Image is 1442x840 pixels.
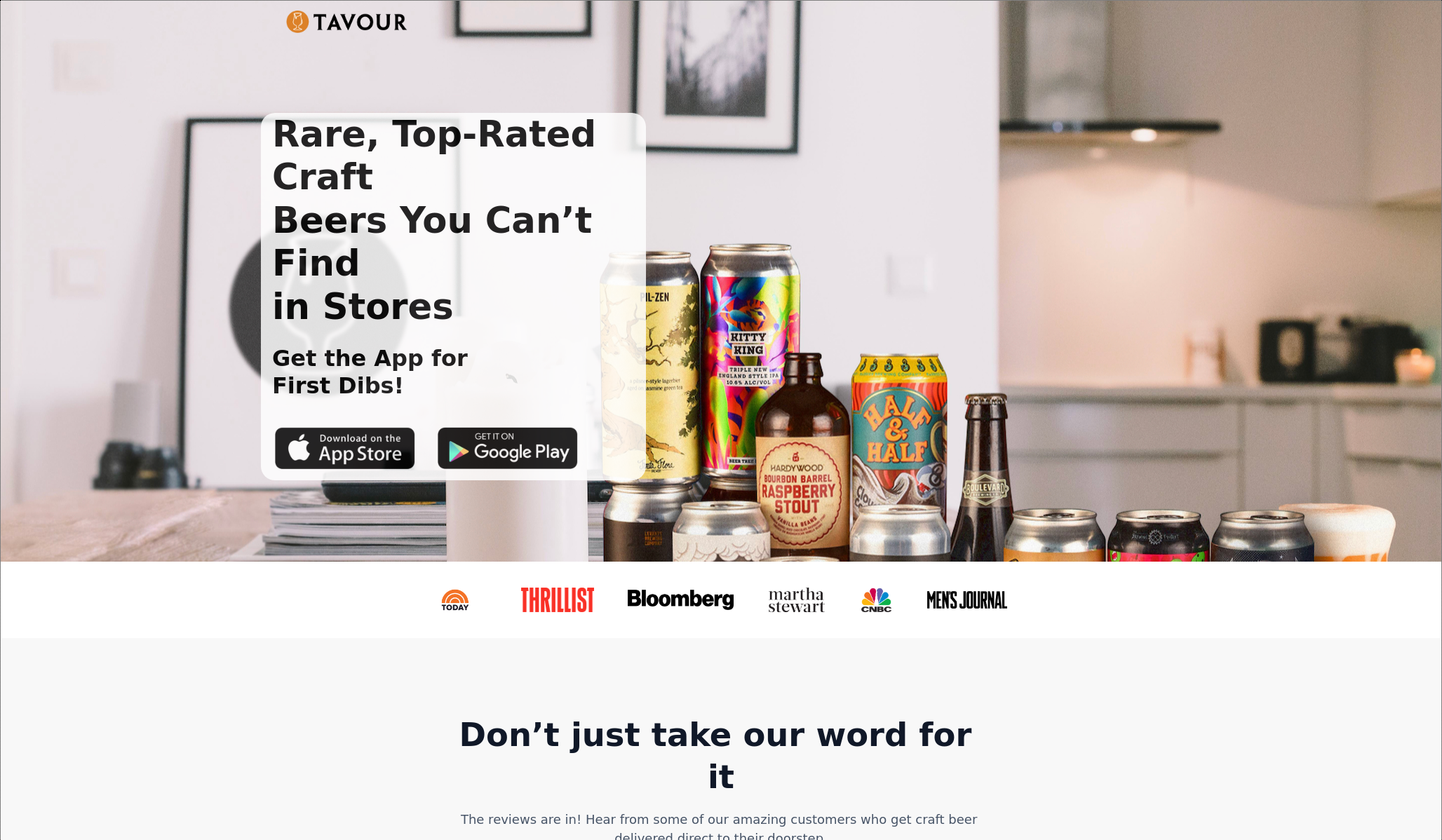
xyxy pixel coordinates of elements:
strong: Don’t just take our word for it [459,716,983,796]
h1: Rare, Top-Rated Craft Beers You Can’t Find in Stores [261,113,646,328]
h1: Get the App for First Dibs! [261,345,468,399]
a: Untitled UI logotextLogo [286,11,407,33]
img: Untitled UI logotext [286,11,407,33]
